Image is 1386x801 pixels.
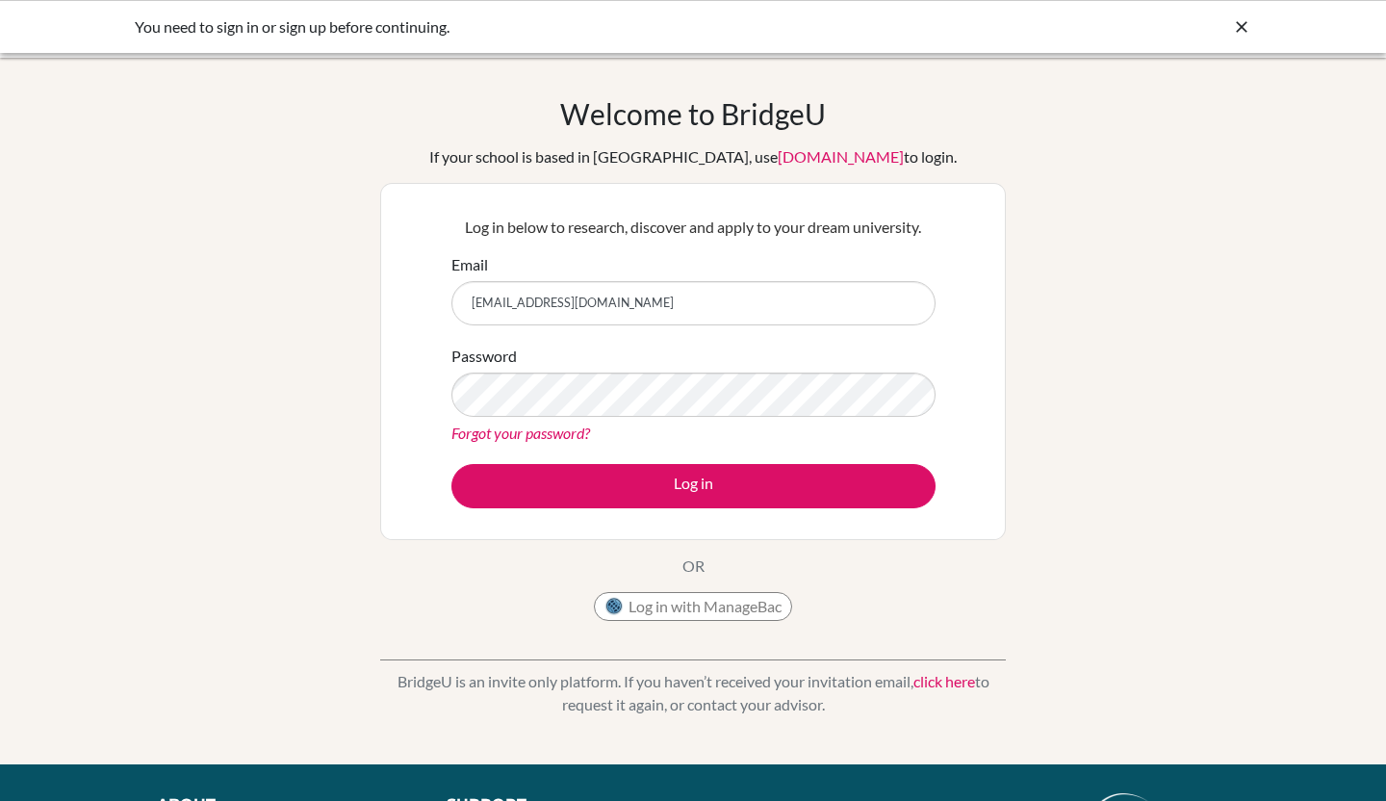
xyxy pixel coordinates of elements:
[594,592,792,621] button: Log in with ManageBac
[451,216,936,239] p: Log in below to research, discover and apply to your dream university.
[451,424,590,442] a: Forgot your password?
[429,145,957,168] div: If your school is based in [GEOGRAPHIC_DATA], use to login.
[135,15,962,39] div: You need to sign in or sign up before continuing.
[451,345,517,368] label: Password
[451,464,936,508] button: Log in
[682,555,705,578] p: OR
[380,670,1006,716] p: BridgeU is an invite only platform. If you haven’t received your invitation email, to request it ...
[451,253,488,276] label: Email
[913,672,975,690] a: click here
[778,147,904,166] a: [DOMAIN_NAME]
[560,96,826,131] h1: Welcome to BridgeU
